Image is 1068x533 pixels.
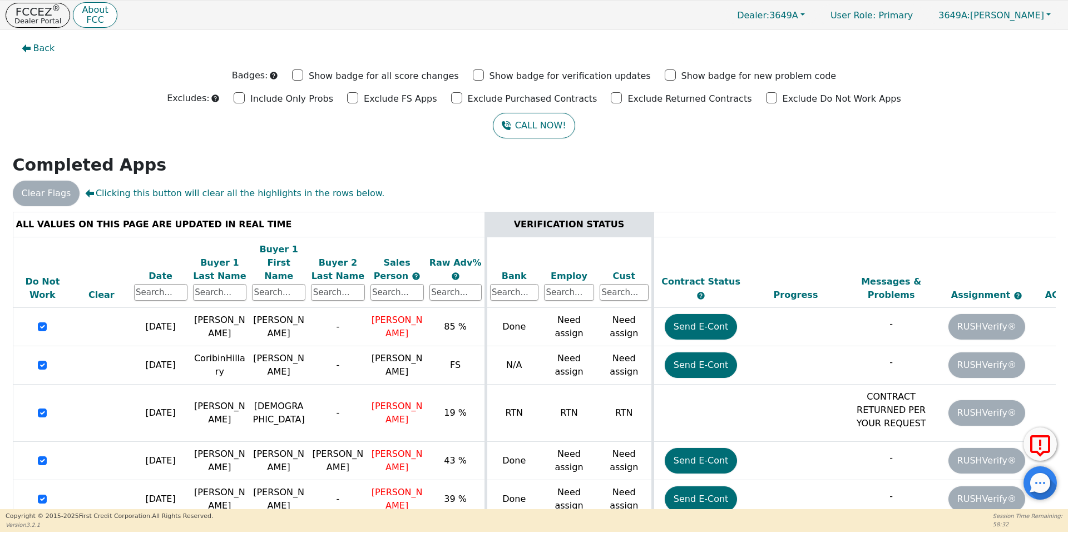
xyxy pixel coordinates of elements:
[52,3,61,13] sup: ®
[544,284,594,301] input: Search...
[819,4,924,26] p: Primary
[190,308,249,346] td: [PERSON_NAME]
[541,442,597,480] td: Need assign
[600,270,649,283] div: Cust
[374,257,412,281] span: Sales Person
[486,346,541,385] td: N/A
[250,92,333,106] p: Include Only Probs
[33,42,55,55] span: Back
[16,218,482,231] div: ALL VALUES ON THIS PAGE ARE UPDATED IN REAL TIME
[134,284,187,301] input: Search...
[370,284,424,301] input: Search...
[819,4,924,26] a: User Role: Primary
[597,442,652,480] td: Need assign
[6,512,213,521] p: Copyright © 2015- 2025 First Credit Corporation.
[830,10,876,21] span: User Role :
[938,10,1044,21] span: [PERSON_NAME]
[308,308,367,346] td: -
[152,512,213,520] span: All Rights Reserved.
[193,256,246,283] div: Buyer 1 Last Name
[131,480,190,519] td: [DATE]
[725,7,817,24] button: Dealer:3649A
[938,10,970,21] span: 3649A:
[490,270,539,283] div: Bank
[6,3,70,28] a: FCCEZ®Dealer Portal
[131,346,190,385] td: [DATE]
[372,353,423,377] span: [PERSON_NAME]
[372,449,423,472] span: [PERSON_NAME]
[661,276,740,287] span: Contract Status
[783,92,901,106] p: Exclude Do Not Work Apps
[489,69,651,83] p: Show badge for verification updates
[190,385,249,442] td: [PERSON_NAME]
[82,16,108,24] p: FCC
[993,520,1062,529] p: 58:32
[249,442,308,480] td: [PERSON_NAME]
[597,346,652,385] td: Need assign
[597,308,652,346] td: Need assign
[737,10,769,21] span: Dealer:
[493,113,575,138] button: CALL NOW!
[444,494,467,504] span: 39 %
[372,487,423,511] span: [PERSON_NAME]
[252,284,305,301] input: Search...
[311,284,364,301] input: Search...
[541,480,597,519] td: Need assign
[190,442,249,480] td: [PERSON_NAME]
[846,451,936,465] p: -
[927,7,1062,24] a: 3649A:[PERSON_NAME]
[665,352,738,378] button: Send E-Cont
[372,401,423,425] span: [PERSON_NAME]
[450,360,461,370] span: FS
[541,346,597,385] td: Need assign
[444,321,467,332] span: 85 %
[249,385,308,442] td: [DEMOGRAPHIC_DATA]
[993,512,1062,520] p: Session Time Remaining:
[232,69,268,82] p: Badges:
[468,92,597,106] p: Exclude Purchased Contracts
[846,275,936,302] div: Messages & Problems
[249,308,308,346] td: [PERSON_NAME]
[846,490,936,503] p: -
[311,256,364,283] div: Buyer 2 Last Name
[13,155,167,175] strong: Completed Apps
[249,346,308,385] td: [PERSON_NAME]
[665,448,738,474] button: Send E-Cont
[249,480,308,519] td: [PERSON_NAME]
[751,288,841,302] div: Progress
[681,69,837,83] p: Show badge for new problem code
[14,6,61,17] p: FCCEZ
[429,257,482,268] span: Raw Adv%
[541,308,597,346] td: Need assign
[846,317,936,331] p: -
[665,314,738,340] button: Send E-Cont
[193,284,246,301] input: Search...
[85,187,384,200] span: Clicking this button will clear all the highlights in the rows below.
[486,480,541,519] td: Done
[444,407,467,418] span: 19 %
[544,270,594,283] div: Employ
[6,521,213,529] p: Version 3.2.1
[82,6,108,14] p: About
[444,455,467,466] span: 43 %
[14,17,61,24] p: Dealer Portal
[190,346,249,385] td: CoribinHillary
[308,385,367,442] td: -
[372,315,423,338] span: [PERSON_NAME]
[73,2,117,28] button: AboutFCC
[597,385,652,442] td: RTN
[309,69,459,83] p: Show badge for all score changes
[167,92,209,105] p: Excludes:
[846,390,936,430] p: CONTRACT RETURNED PER YOUR REQUEST
[600,284,649,301] input: Search...
[486,385,541,442] td: RTN
[131,442,190,480] td: [DATE]
[134,270,187,283] div: Date
[627,92,751,106] p: Exclude Returned Contracts
[486,442,541,480] td: Done
[75,288,128,302] div: Clear
[490,218,649,231] div: VERIFICATION STATUS
[951,290,1013,300] span: Assignment
[429,284,482,301] input: Search...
